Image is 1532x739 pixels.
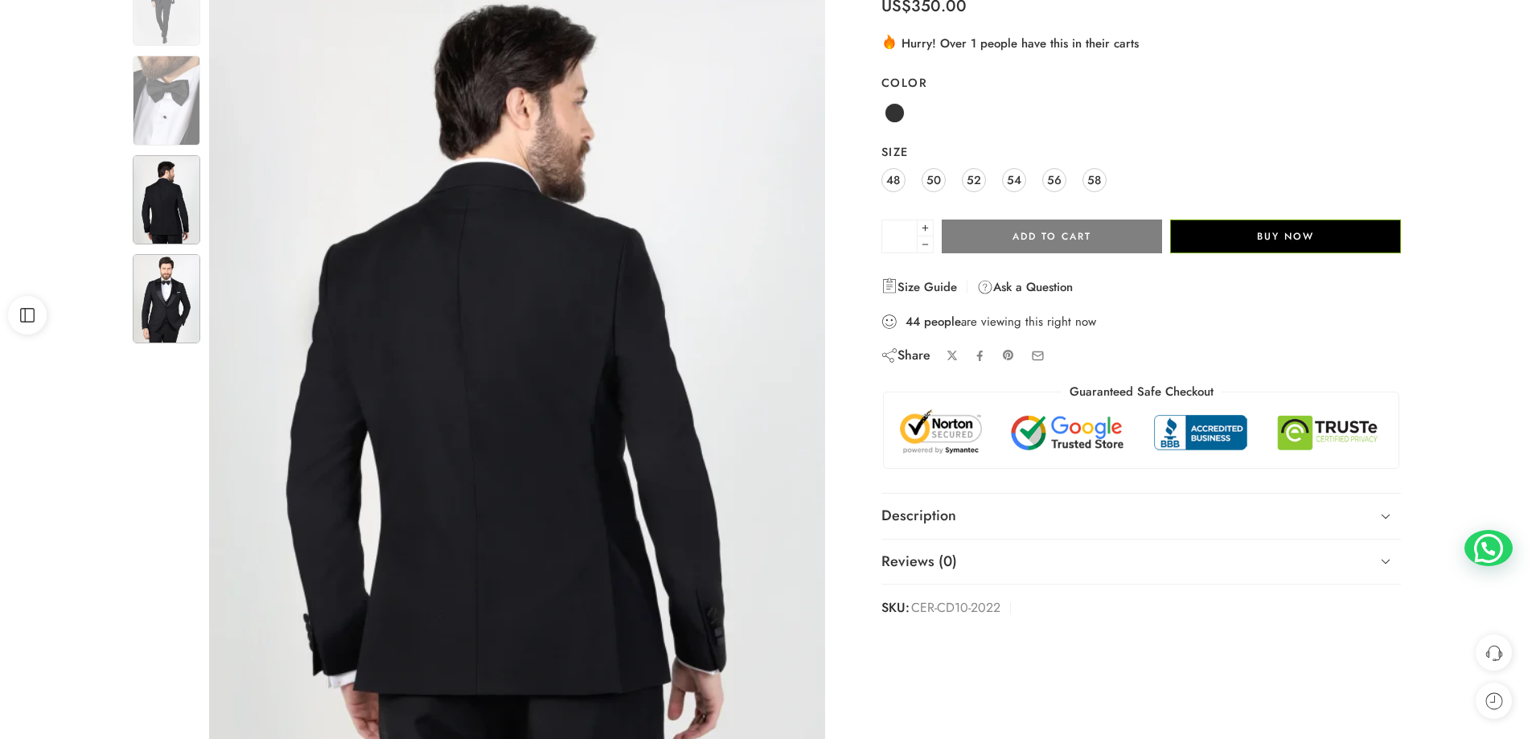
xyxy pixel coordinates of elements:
[1042,168,1066,192] a: 56
[133,254,200,343] img: CER-CD10-2022.-2-scaled-1.webp
[886,169,900,191] span: 48
[974,350,986,362] a: Share on Facebook
[911,597,1000,620] span: CER-CD10-2022
[881,540,1402,585] a: Reviews (0)
[881,144,1402,160] label: Size
[947,350,959,362] a: Share on X
[1002,168,1026,192] a: 54
[906,314,920,330] strong: 44
[133,55,200,145] img: CER-CD10-2022.-2-scaled-1.webp
[881,597,910,620] strong: SKU:
[881,75,1402,91] label: Color
[881,220,918,253] input: Product quantity
[1170,220,1401,253] button: Buy Now
[1047,169,1062,191] span: 56
[1082,168,1107,192] a: 58
[133,155,200,244] img: CER-CD10-2022.-2-scaled-1.webp
[1002,349,1015,362] a: Pin on Pinterest
[922,168,946,192] a: 50
[926,169,941,191] span: 50
[1087,169,1101,191] span: 58
[881,33,1402,52] div: Hurry! Over 1 people have this in their carts
[1062,384,1222,400] legend: Guaranteed Safe Checkout
[1031,349,1045,363] a: Email to your friends
[881,168,906,192] a: 48
[881,347,930,364] div: Share
[942,220,1162,253] button: Add to cart
[881,494,1402,539] a: Description
[977,277,1073,297] a: Ask a Question
[896,409,1387,456] img: Trust
[881,313,1402,330] div: are viewing this right now
[924,314,961,330] strong: people
[1007,169,1021,191] span: 54
[967,169,981,191] span: 52
[962,168,986,192] a: 52
[881,277,957,297] a: Size Guide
